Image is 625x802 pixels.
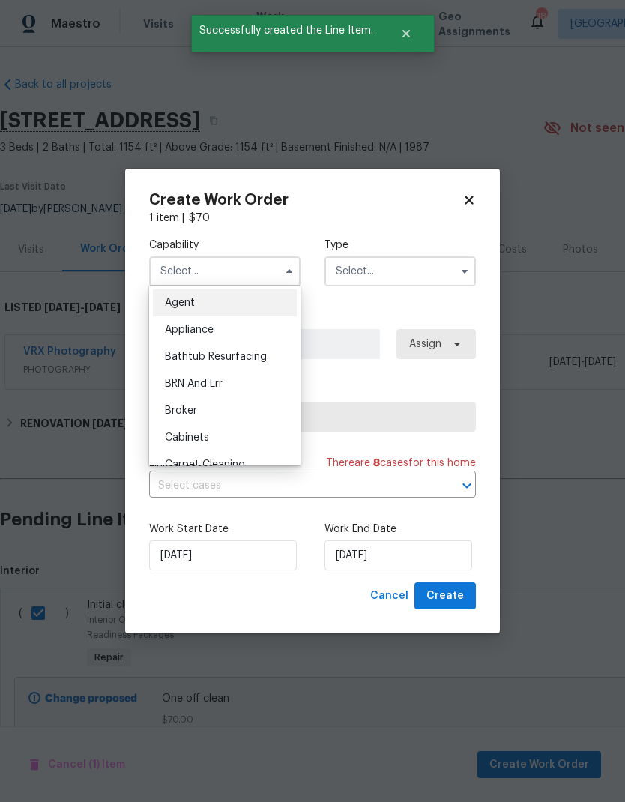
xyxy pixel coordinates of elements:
span: Appliance [165,325,214,335]
h2: Create Work Order [149,193,462,208]
span: BRN And Lrr [165,379,223,389]
input: Select... [324,256,476,286]
span: Create [426,587,464,606]
label: Type [324,238,476,253]
span: Cancel [370,587,408,606]
label: Capability [149,238,301,253]
span: $ 70 [189,213,210,223]
span: Cabinets [165,432,209,443]
label: Trade Partner [149,383,476,398]
input: Select cases [149,474,434,498]
span: Bathtub Resurfacing [165,352,267,362]
button: Hide options [280,262,298,280]
button: Cancel [364,582,414,610]
label: Work Order Manager [149,310,476,325]
span: Agent [165,298,195,308]
span: Assign [409,337,441,352]
span: Broker [165,405,197,416]
button: Show options [456,262,474,280]
span: 8 [373,458,380,468]
input: M/D/YYYY [149,540,297,570]
label: Work Start Date [149,522,301,537]
button: Open [456,475,477,496]
label: Work End Date [324,522,476,537]
span: There are case s for this home [326,456,476,471]
div: 1 item | [149,211,476,226]
input: Select... [149,256,301,286]
span: Carpet Cleaning [165,459,245,470]
input: M/D/YYYY [324,540,472,570]
span: Successfully created the Line Item. [191,15,381,46]
button: Create [414,582,476,610]
button: Close [381,19,431,49]
span: Select trade partner [162,409,463,424]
